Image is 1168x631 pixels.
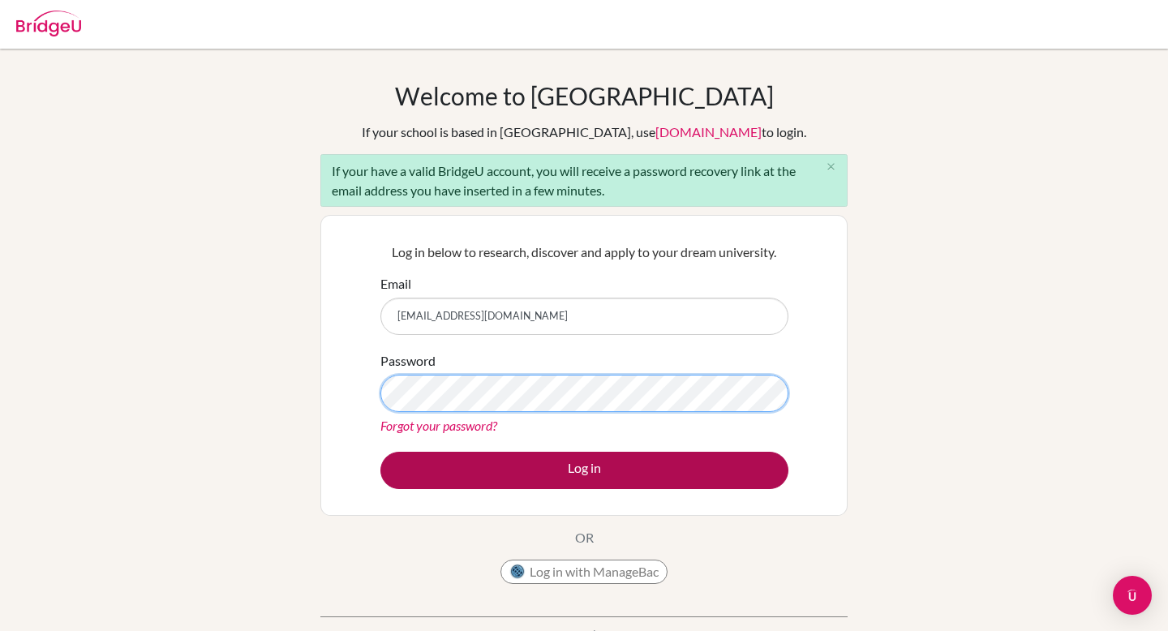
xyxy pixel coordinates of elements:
button: Log in with ManageBac [500,560,668,584]
button: Close [814,155,847,179]
i: close [825,161,837,173]
p: OR [575,528,594,547]
label: Email [380,274,411,294]
div: If your have a valid BridgeU account, you will receive a password recovery link at the email addr... [320,154,848,207]
label: Password [380,351,436,371]
a: [DOMAIN_NAME] [655,124,762,140]
div: If your school is based in [GEOGRAPHIC_DATA], use to login. [362,122,806,142]
button: Log in [380,452,788,489]
p: Log in below to research, discover and apply to your dream university. [380,243,788,262]
h1: Welcome to [GEOGRAPHIC_DATA] [395,81,774,110]
a: Forgot your password? [380,418,497,433]
img: Bridge-U [16,11,81,36]
div: Open Intercom Messenger [1113,576,1152,615]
